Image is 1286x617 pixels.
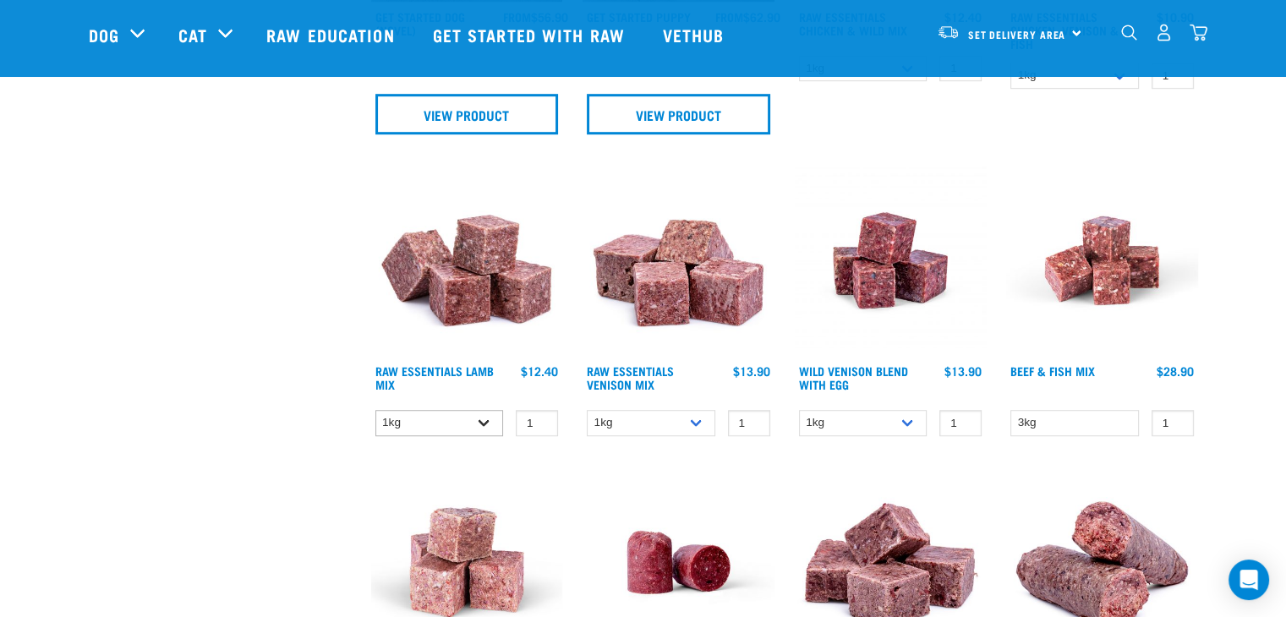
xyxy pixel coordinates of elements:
[1157,364,1194,378] div: $28.90
[375,368,494,387] a: Raw Essentials Lamb Mix
[249,1,415,68] a: Raw Education
[375,94,559,134] a: View Product
[1155,24,1173,41] img: user.png
[587,368,674,387] a: Raw Essentials Venison Mix
[583,165,774,357] img: 1113 RE Venison Mix 01
[1152,410,1194,436] input: 1
[178,22,207,47] a: Cat
[516,410,558,436] input: 1
[89,22,119,47] a: Dog
[1010,368,1095,374] a: Beef & Fish Mix
[416,1,646,68] a: Get started with Raw
[795,165,987,357] img: Venison Egg 1616
[939,410,982,436] input: 1
[1190,24,1207,41] img: home-icon@2x.png
[728,410,770,436] input: 1
[799,368,908,387] a: Wild Venison Blend with Egg
[521,364,558,378] div: $12.40
[587,94,770,134] a: View Product
[733,364,770,378] div: $13.90
[968,31,1066,37] span: Set Delivery Area
[1229,560,1269,600] div: Open Intercom Messenger
[371,165,563,357] img: ?1041 RE Lamb Mix 01
[1006,165,1198,357] img: Beef Mackerel 1
[937,25,960,40] img: van-moving.png
[646,1,746,68] a: Vethub
[1121,25,1137,41] img: home-icon-1@2x.png
[944,364,982,378] div: $13.90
